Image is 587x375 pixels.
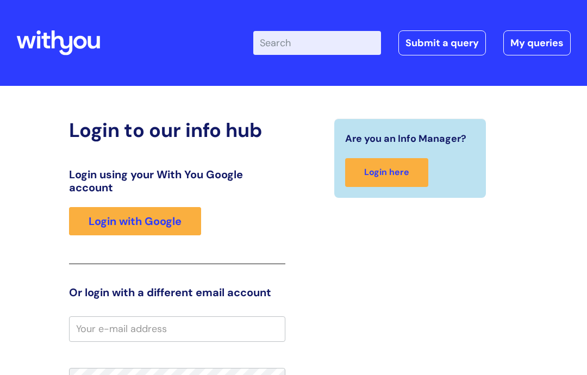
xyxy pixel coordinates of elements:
[69,118,285,142] h2: Login to our info hub
[69,207,201,235] a: Login with Google
[503,30,571,55] a: My queries
[69,168,285,194] h3: Login using your With You Google account
[345,158,428,187] a: Login here
[345,130,466,147] span: Are you an Info Manager?
[398,30,486,55] a: Submit a query
[69,316,285,341] input: Your e-mail address
[69,286,285,299] h3: Or login with a different email account
[253,31,381,55] input: Search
